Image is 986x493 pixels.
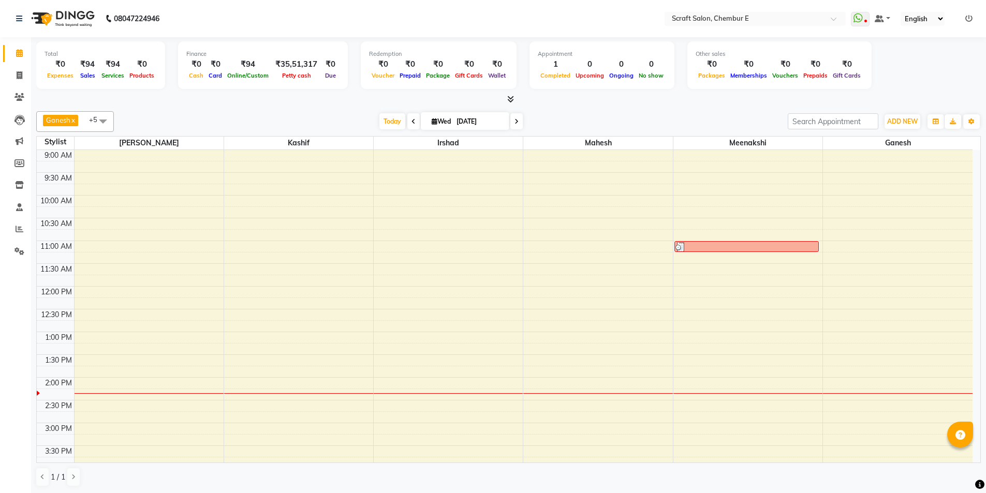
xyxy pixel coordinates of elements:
div: ₹94 [99,58,127,70]
div: ₹0 [186,58,206,70]
div: 0 [573,58,607,70]
span: Meenakshi [673,137,822,150]
div: 9:00 AM [42,150,74,161]
span: Memberships [728,72,770,79]
span: Expenses [45,72,76,79]
div: ₹0 [127,58,157,70]
div: 2:30 PM [43,400,74,411]
div: ₹0 [397,58,423,70]
span: Today [379,113,405,129]
div: 1:30 PM [43,355,74,366]
div: ₹0 [321,58,340,70]
div: Redemption [369,50,508,58]
div: nitya, TK01, 11:00 AM-11:15 AM, THREADING - Eyebrows (₹80) [675,242,818,251]
div: 12:30 PM [39,309,74,320]
span: Upcoming [573,72,607,79]
div: 10:30 AM [38,218,74,229]
div: 10:00 AM [38,196,74,206]
span: Gift Cards [830,72,863,79]
div: 9:30 AM [42,173,74,184]
div: ₹0 [728,58,770,70]
div: 11:00 AM [38,241,74,252]
span: [PERSON_NAME] [75,137,224,150]
div: ₹35,51,317 [271,58,321,70]
div: 12:00 PM [39,287,74,297]
div: ₹94 [76,58,99,70]
span: Ganesh [46,116,70,124]
span: Gift Cards [452,72,485,79]
div: ₹0 [830,58,863,70]
span: Mahesh [523,137,672,150]
div: ₹0 [369,58,397,70]
span: Prepaid [397,72,423,79]
span: Online/Custom [225,72,271,79]
div: ₹0 [423,58,452,70]
div: ₹0 [696,58,728,70]
span: Packages [696,72,728,79]
div: ₹0 [45,58,76,70]
span: Services [99,72,127,79]
span: Kashif [224,137,373,150]
div: 0 [607,58,636,70]
div: 1 [538,58,573,70]
img: logo [26,4,97,33]
div: ₹0 [485,58,508,70]
button: ADD NEW [885,114,920,129]
span: Package [423,72,452,79]
span: Ganesh [823,137,973,150]
div: ₹0 [206,58,225,70]
input: 2025-09-03 [453,114,505,129]
iframe: chat widget [943,452,976,483]
div: 1:00 PM [43,332,74,343]
span: Card [206,72,225,79]
span: Petty cash [279,72,314,79]
span: Completed [538,72,573,79]
div: 2:00 PM [43,378,74,389]
div: ₹0 [770,58,801,70]
span: No show [636,72,666,79]
span: Due [322,72,339,79]
span: Wallet [485,72,508,79]
div: 3:00 PM [43,423,74,434]
div: Finance [186,50,340,58]
div: Total [45,50,157,58]
span: Wed [429,117,453,125]
span: Voucher [369,72,397,79]
a: x [70,116,75,124]
div: ₹94 [225,58,271,70]
span: Vouchers [770,72,801,79]
b: 08047224946 [114,4,159,33]
span: ADD NEW [887,117,918,125]
span: Cash [186,72,206,79]
div: Other sales [696,50,863,58]
span: +5 [89,115,105,124]
span: Ongoing [607,72,636,79]
div: ₹0 [801,58,830,70]
span: Irshad [374,137,523,150]
div: 3:30 PM [43,446,74,457]
span: Sales [78,72,98,79]
span: 1 / 1 [51,472,65,483]
div: Appointment [538,50,666,58]
span: Products [127,72,157,79]
div: 0 [636,58,666,70]
div: ₹0 [452,58,485,70]
div: 11:30 AM [38,264,74,275]
input: Search Appointment [788,113,878,129]
span: Prepaids [801,72,830,79]
div: Stylist [37,137,74,147]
